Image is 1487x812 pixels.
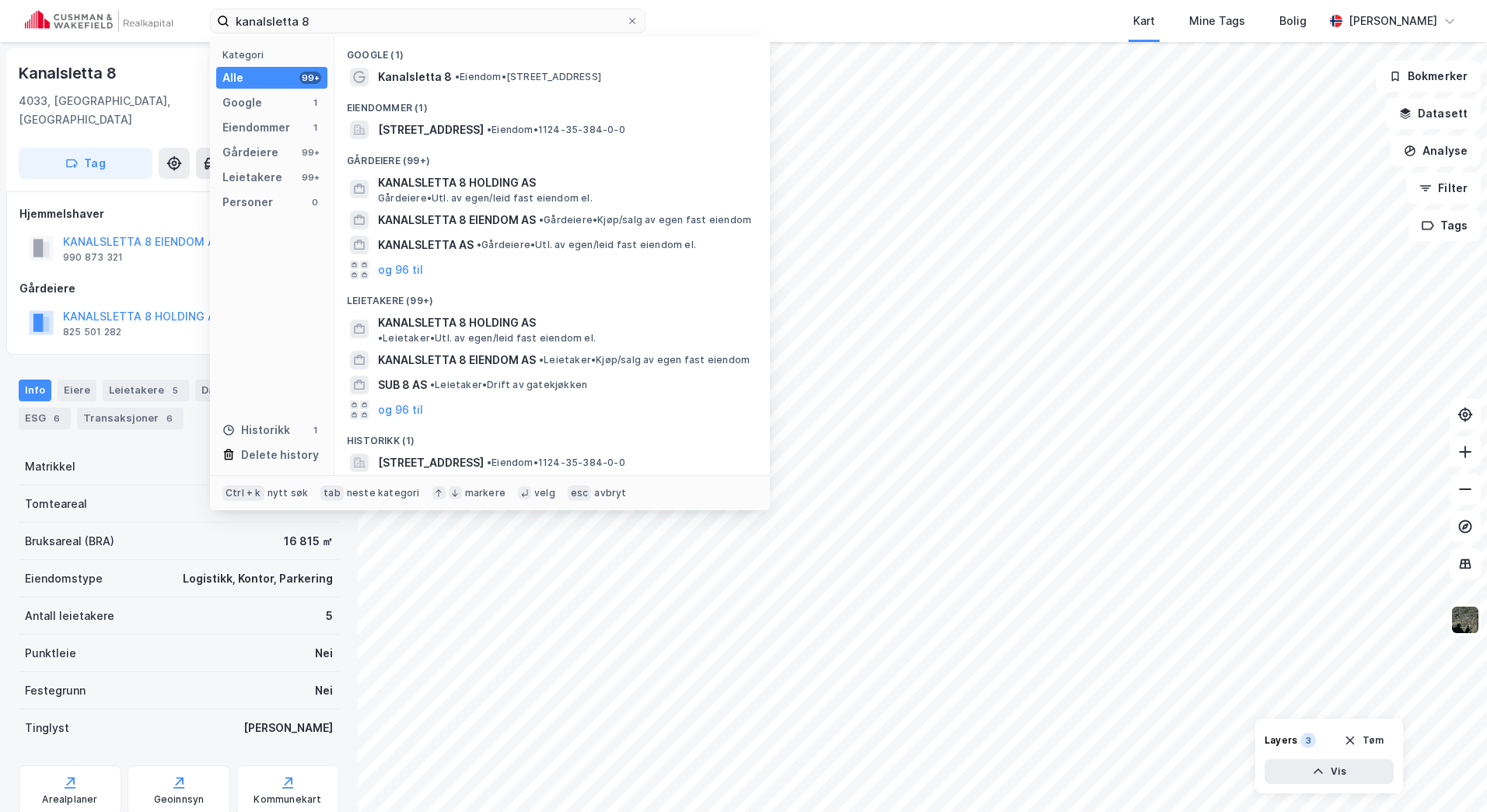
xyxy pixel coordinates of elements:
[1279,12,1307,30] div: Bolig
[299,146,321,159] div: 99+
[229,9,626,33] input: Søk på adresse, matrikkel, gårdeiere, leietakere eller personer
[58,380,96,401] div: Eiere
[477,239,481,250] span: •
[1409,737,1487,812] iframe: Chat Widget
[315,644,333,663] div: Nei
[19,205,338,223] div: Hjemmelshaver
[334,89,770,117] div: Eiendommer (1)
[222,68,243,87] div: Alle
[378,332,596,345] span: Leietaker • Utl. av egen/leid fast eiendom el.
[378,332,383,344] span: •
[25,457,75,476] div: Matrikkel
[309,424,321,436] div: 1
[309,121,321,134] div: 1
[77,408,184,429] div: Transaksjoner
[568,485,592,501] div: esc
[284,532,333,551] div: 16 815 ㎡
[487,124,492,135] span: •
[154,793,205,806] div: Geoinnsyn
[378,121,484,139] span: [STREET_ADDRESS]
[19,279,338,298] div: Gårdeiere
[1408,210,1481,241] button: Tags
[378,376,427,394] span: SUB 8 AS
[378,401,423,419] button: og 96 til
[430,379,587,391] span: Leietaker • Drift av gatekjøkken
[309,96,321,109] div: 1
[222,168,282,187] div: Leietakere
[25,681,86,700] div: Festegrunn
[25,10,173,32] img: cushman-wakefield-realkapital-logo.202ea83816669bd177139c58696a8fa1.svg
[455,71,460,82] span: •
[103,380,189,401] div: Leietakere
[1300,733,1316,748] div: 3
[241,446,319,464] div: Delete history
[19,148,152,179] button: Tag
[222,143,278,162] div: Gårdeiere
[334,142,770,170] div: Gårdeiere (99+)
[347,487,420,499] div: neste kategori
[1189,12,1245,30] div: Mine Tags
[222,93,262,112] div: Google
[1450,605,1480,635] img: 9k=
[378,236,474,254] span: KANALSLETTA AS
[268,487,309,499] div: nytt søk
[19,408,71,429] div: ESG
[25,719,69,737] div: Tinglyst
[477,239,696,251] span: Gårdeiere • Utl. av egen/leid fast eiendom el.
[25,607,114,625] div: Antall leietakere
[222,485,264,501] div: Ctrl + k
[315,681,333,700] div: Nei
[539,214,751,226] span: Gårdeiere • Kjøp/salg av egen fast eiendom
[1265,759,1394,784] button: Vis
[243,719,333,737] div: [PERSON_NAME]
[378,211,536,229] span: KANALSLETTA 8 EIENDOM AS
[183,569,333,588] div: Logistikk, Kontor, Parkering
[378,192,593,205] span: Gårdeiere • Utl. av egen/leid fast eiendom el.
[455,71,601,83] span: Eiendom • [STREET_ADDRESS]
[430,379,435,390] span: •
[299,72,321,84] div: 99+
[25,644,76,663] div: Punktleie
[334,37,770,65] div: Google (1)
[19,61,119,86] div: Kanalsletta 8
[378,453,484,472] span: [STREET_ADDRESS]
[487,124,625,136] span: Eiendom • 1124-35-384-0-0
[254,793,321,806] div: Kommunekart
[378,68,452,86] span: Kanalsletta 8
[378,261,423,279] button: og 96 til
[42,793,97,806] div: Arealplaner
[25,569,103,588] div: Eiendomstype
[49,411,65,426] div: 6
[167,383,183,398] div: 5
[539,214,544,226] span: •
[63,251,123,264] div: 990 873 321
[1133,12,1155,30] div: Kart
[378,313,536,332] span: KANALSLETTA 8 HOLDING AS
[222,421,290,439] div: Historikk
[222,118,290,137] div: Eiendommer
[25,532,114,551] div: Bruksareal (BRA)
[1391,135,1481,166] button: Analyse
[1406,173,1481,204] button: Filter
[378,173,751,192] span: KANALSLETTA 8 HOLDING AS
[299,171,321,184] div: 99+
[326,607,333,625] div: 5
[25,495,87,513] div: Tomteareal
[1409,737,1487,812] div: Kontrollprogram for chat
[334,422,770,450] div: Historikk (1)
[63,326,121,338] div: 825 501 282
[222,193,273,212] div: Personer
[1265,734,1297,747] div: Layers
[487,457,625,469] span: Eiendom • 1124-35-384-0-0
[19,92,271,129] div: 4033, [GEOGRAPHIC_DATA], [GEOGRAPHIC_DATA]
[487,457,492,468] span: •
[334,282,770,310] div: Leietakere (99+)
[594,487,626,499] div: avbryt
[1349,12,1437,30] div: [PERSON_NAME]
[19,380,51,401] div: Info
[1386,98,1481,129] button: Datasett
[539,354,544,366] span: •
[162,411,177,426] div: 6
[309,196,321,208] div: 0
[378,351,536,369] span: KANALSLETTA 8 EIENDOM AS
